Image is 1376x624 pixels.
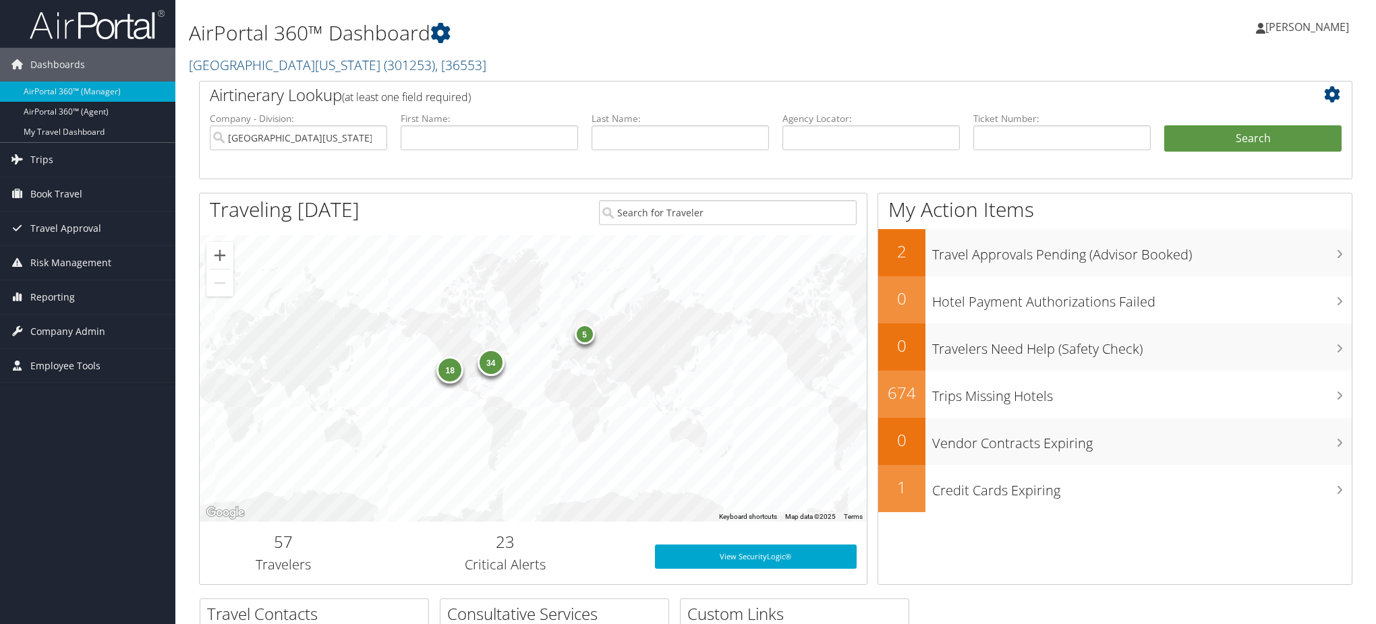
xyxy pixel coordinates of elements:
div: 18 [436,356,463,383]
label: Company - Division: [210,112,387,125]
h2: 23 [376,530,634,553]
input: Search for Traveler [599,200,857,225]
h3: Vendor Contracts Expiring [932,427,1352,453]
h3: Critical Alerts [376,555,634,574]
a: View SecurityLogic® [655,544,857,569]
span: Company Admin [30,315,105,348]
div: 5 [574,323,594,344]
a: 0Travelers Need Help (Safety Check) [878,323,1352,371]
h2: Airtinerary Lookup [210,84,1246,106]
h2: 0 [878,334,925,357]
a: [PERSON_NAME] [1256,7,1363,47]
span: Dashboards [30,48,85,82]
a: 0Hotel Payment Authorizations Failed [878,276,1352,323]
h2: 674 [878,381,925,404]
h2: 1 [878,476,925,499]
h1: AirPortal 360™ Dashboard [189,19,971,47]
button: Keyboard shortcuts [719,512,777,522]
span: , [ 36553 ] [435,56,486,74]
a: 1Credit Cards Expiring [878,465,1352,512]
span: Reporting [30,280,75,314]
span: (at least one field required) [342,90,471,104]
span: [PERSON_NAME] [1265,20,1349,34]
label: Ticket Number: [973,112,1151,125]
h3: Hotel Payment Authorizations Failed [932,286,1352,311]
h2: 2 [878,240,925,263]
h2: 0 [878,429,925,451]
h3: Travelers Need Help (Safety Check) [932,333,1352,358]
span: Book Travel [30,177,82,211]
a: Terms (opens in new tab) [844,513,863,520]
span: ( 301253 ) [384,56,435,74]
h2: 0 [878,287,925,310]
h3: Credit Cards Expiring [932,474,1352,500]
div: 34 [477,349,504,376]
button: Search [1164,125,1342,152]
h3: Travelers [210,555,356,574]
h3: Trips Missing Hotels [932,380,1352,406]
h1: Traveling [DATE] [210,195,360,224]
span: Risk Management [30,246,111,280]
h2: 57 [210,530,356,553]
label: Last Name: [592,112,769,125]
span: Trips [30,143,53,177]
button: Zoom in [206,242,233,269]
a: 674Trips Missing Hotels [878,371,1352,418]
button: Zoom out [206,270,233,297]
span: Map data ©2025 [785,513,836,520]
img: Google [203,504,248,522]
label: First Name: [401,112,578,125]
img: airportal-logo.png [30,9,165,40]
a: Open this area in Google Maps (opens a new window) [203,504,248,522]
span: Travel Approval [30,212,101,245]
label: Agency Locator: [782,112,960,125]
a: 0Vendor Contracts Expiring [878,418,1352,465]
h3: Travel Approvals Pending (Advisor Booked) [932,239,1352,264]
h1: My Action Items [878,195,1352,224]
span: Employee Tools [30,349,101,383]
a: [GEOGRAPHIC_DATA][US_STATE] [189,56,486,74]
a: 2Travel Approvals Pending (Advisor Booked) [878,229,1352,276]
